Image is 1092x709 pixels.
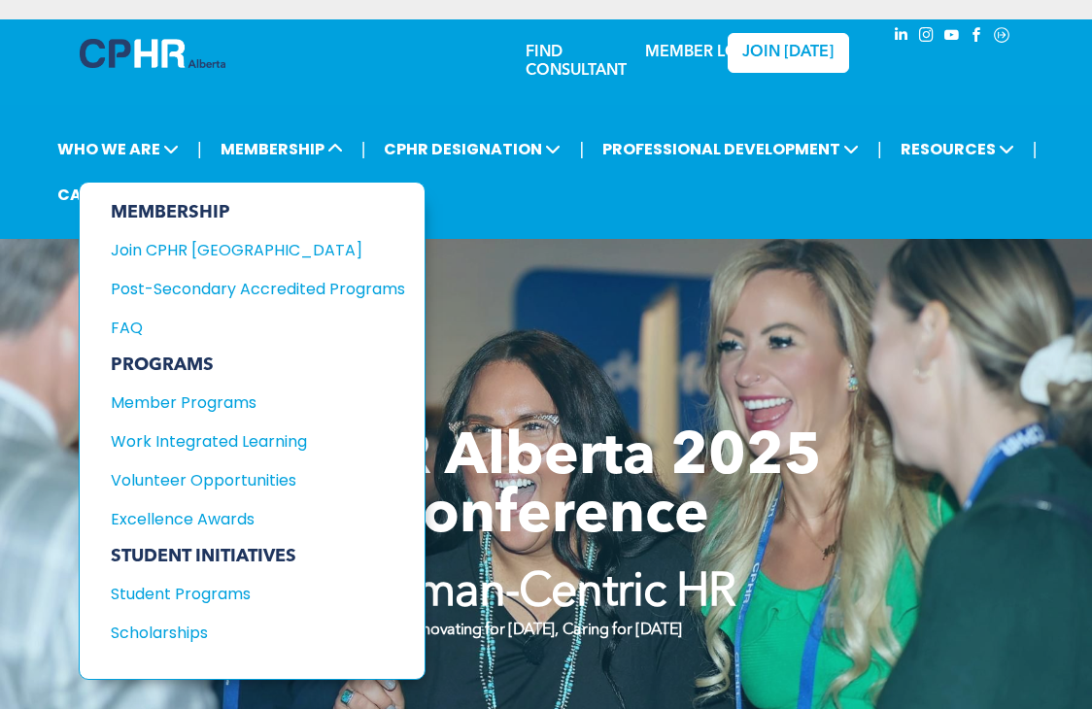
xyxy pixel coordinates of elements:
a: Excellence Awards [111,507,405,531]
span: PROFESSIONAL DEVELOPMENT [597,131,865,167]
span: RESOURCES [895,131,1020,167]
a: FIND CONSULTANT [526,45,627,79]
span: CPHR DESIGNATION [378,131,566,167]
div: Scholarships [111,621,376,645]
div: Member Programs [111,390,376,415]
span: MEMBERSHIP [215,131,349,167]
div: Work Integrated Learning [111,429,376,454]
a: youtube [940,24,962,51]
li: | [197,129,202,169]
li: | [361,129,366,169]
a: MEMBER LOGIN [645,45,767,60]
div: MEMBERSHIP [111,202,405,223]
li: | [877,129,882,169]
a: CAREER CENTRE [51,177,192,213]
a: JOIN [DATE] [728,33,849,73]
span: CPHR Alberta 2025 Conference [270,429,822,546]
a: Student Programs [111,582,405,606]
div: FAQ [111,316,376,340]
li: | [579,129,584,169]
span: JOIN [DATE] [742,44,834,62]
strong: Innovating for [DATE], Caring for [DATE] [410,623,682,638]
span: WHO WE ARE [51,131,185,167]
a: instagram [915,24,937,51]
div: Excellence Awards [111,507,376,531]
div: Student Programs [111,582,376,606]
a: Work Integrated Learning [111,429,405,454]
a: facebook [966,24,987,51]
a: Social network [991,24,1012,51]
a: Member Programs [111,390,405,415]
li: | [1033,129,1038,169]
a: Join CPHR [GEOGRAPHIC_DATA] [111,238,405,262]
strong: Human-Centric HR [357,570,735,617]
a: FAQ [111,316,405,340]
div: Volunteer Opportunities [111,468,376,492]
a: Post-Secondary Accredited Programs [111,277,405,301]
div: Join CPHR [GEOGRAPHIC_DATA] [111,238,376,262]
a: linkedin [890,24,911,51]
img: A blue and white logo for cp alberta [80,39,225,68]
div: Post-Secondary Accredited Programs [111,277,376,301]
div: PROGRAMS [111,354,405,376]
div: STUDENT INITIATIVES [111,546,405,567]
a: Scholarships [111,621,405,645]
a: Volunteer Opportunities [111,468,405,492]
